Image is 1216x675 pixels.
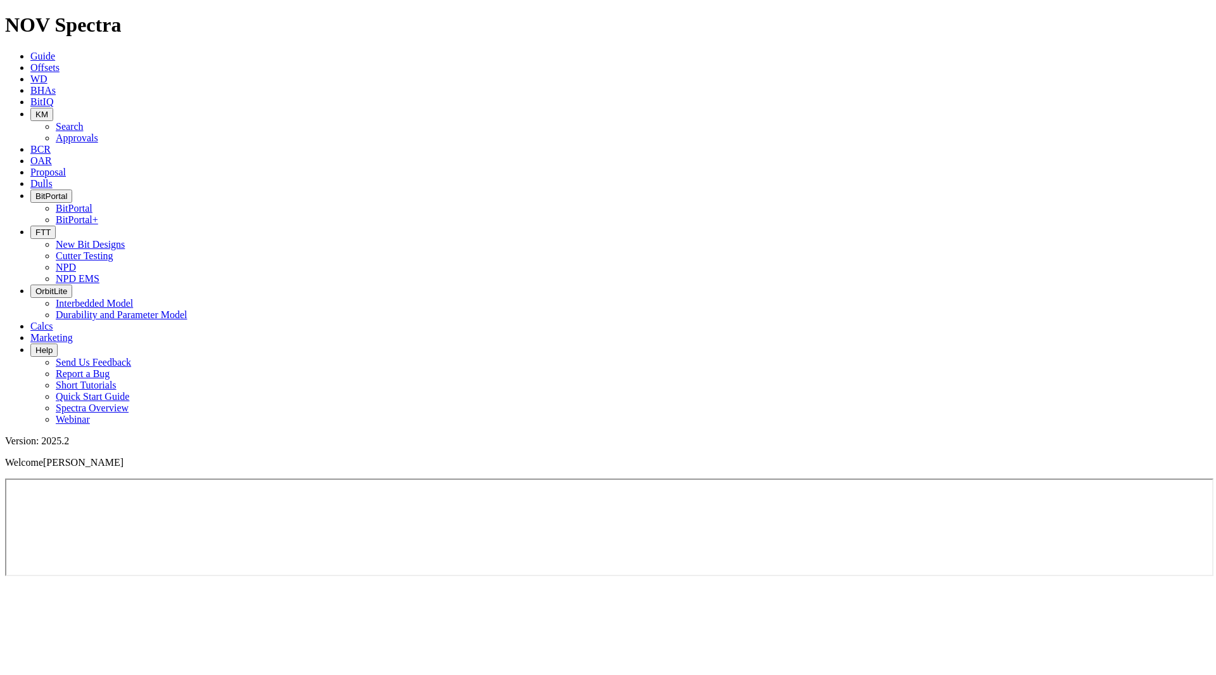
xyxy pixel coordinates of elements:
[56,380,117,390] a: Short Tutorials
[35,345,53,355] span: Help
[30,74,47,84] a: WD
[30,51,55,61] a: Guide
[30,226,56,239] button: FTT
[30,96,53,107] a: BitIQ
[30,332,73,343] a: Marketing
[43,457,123,468] span: [PERSON_NAME]
[35,286,67,296] span: OrbitLite
[56,262,76,273] a: NPD
[56,298,133,309] a: Interbedded Model
[5,435,1211,447] div: Version: 2025.2
[30,321,53,331] a: Calcs
[56,357,131,368] a: Send Us Feedback
[35,228,51,237] span: FTT
[56,250,113,261] a: Cutter Testing
[56,239,125,250] a: New Bit Designs
[56,273,99,284] a: NPD EMS
[30,178,53,189] a: Dulls
[56,132,98,143] a: Approvals
[5,457,1211,468] p: Welcome
[30,85,56,96] a: BHAs
[30,155,52,166] a: OAR
[56,121,84,132] a: Search
[30,190,72,203] button: BitPortal
[30,167,66,177] a: Proposal
[30,108,53,121] button: KM
[5,479,1213,576] iframe: To enrich screen reader interactions, please activate Accessibility in Grammarly extension settings
[30,285,72,298] button: OrbitLite
[30,144,51,155] a: BCR
[35,191,67,201] span: BitPortal
[56,214,98,225] a: BitPortal+
[56,402,129,413] a: Spectra Overview
[56,414,90,425] a: Webinar
[56,309,187,320] a: Durability and Parameter Model
[56,368,110,379] a: Report a Bug
[56,391,129,402] a: Quick Start Guide
[30,62,60,73] a: Offsets
[30,344,58,357] button: Help
[5,13,1211,37] h1: NOV Spectra
[56,203,92,214] a: BitPortal
[35,110,48,119] span: KM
